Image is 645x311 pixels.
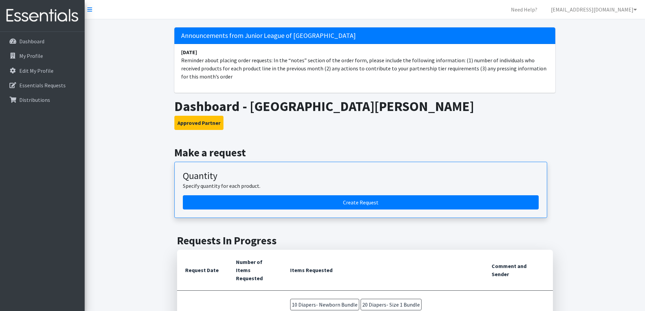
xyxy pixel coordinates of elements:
h5: Announcements from Junior League of [GEOGRAPHIC_DATA] [174,27,555,44]
p: My Profile [19,52,43,59]
strong: [DATE] [181,49,197,55]
a: Dashboard [3,35,82,48]
a: My Profile [3,49,82,63]
th: Items Requested [282,250,483,291]
img: HumanEssentials [3,4,82,27]
span: 20 Diapers- Size 1 Bundle [361,299,422,310]
th: Number of Items Requested [228,250,282,291]
th: Comment and Sender [483,250,553,291]
p: Essentials Requests [19,82,66,89]
h2: Requests In Progress [177,234,553,247]
p: Specify quantity for each product. [183,182,539,190]
a: Need Help? [506,3,543,16]
th: Request Date [177,250,228,291]
p: Dashboard [19,38,44,45]
h1: Dashboard - [GEOGRAPHIC_DATA][PERSON_NAME] [174,98,555,114]
a: Create a request by quantity [183,195,539,209]
a: Essentials Requests [3,79,82,92]
a: Distributions [3,93,82,107]
h2: Make a request [174,146,555,159]
button: Approved Partner [174,116,223,130]
span: 10 Diapers- Newborn Bundle [290,299,359,310]
a: Edit My Profile [3,64,82,77]
a: [EMAIL_ADDRESS][DOMAIN_NAME] [545,3,642,16]
h3: Quantity [183,170,539,182]
p: Distributions [19,96,50,103]
p: Edit My Profile [19,67,53,74]
li: Reminder about placing order requests: In the “notes” section of the order form, please include t... [174,44,555,85]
